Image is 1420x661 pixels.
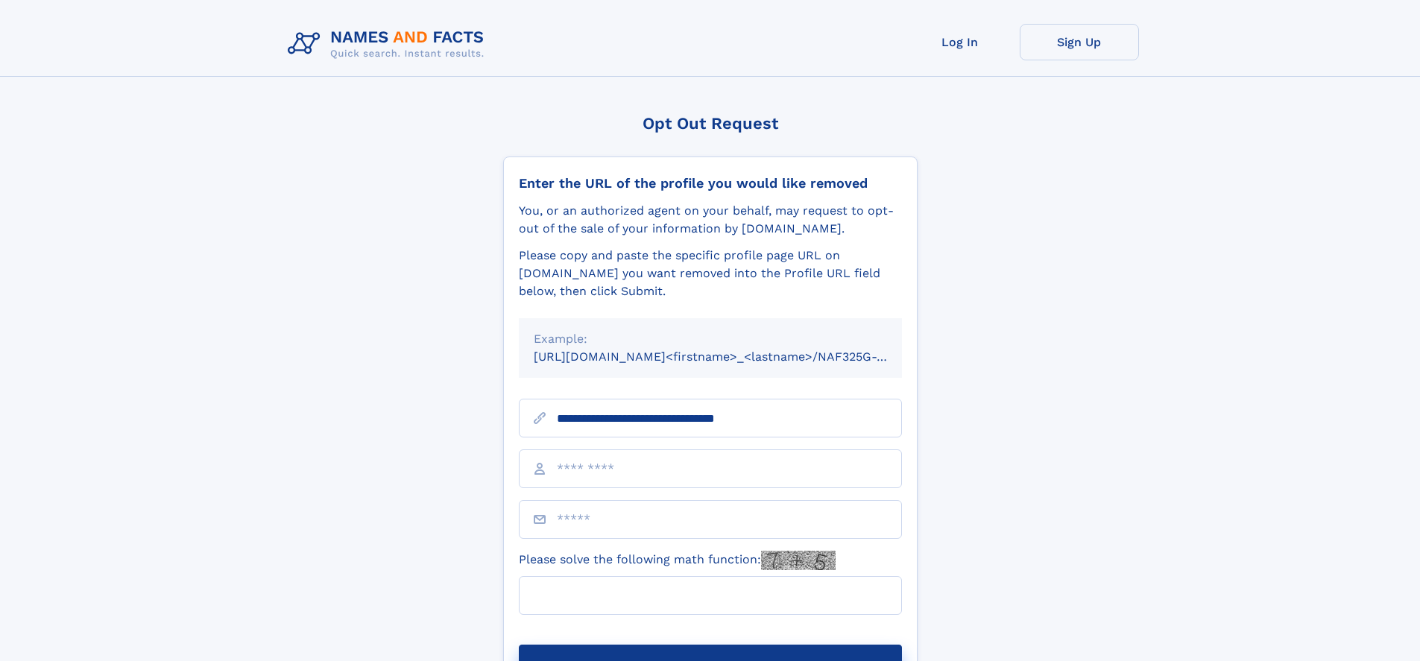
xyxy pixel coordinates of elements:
label: Please solve the following math function: [519,551,836,570]
div: Please copy and paste the specific profile page URL on [DOMAIN_NAME] you want removed into the Pr... [519,247,902,300]
div: Example: [534,330,887,348]
img: Logo Names and Facts [282,24,496,64]
div: Enter the URL of the profile you would like removed [519,175,902,192]
a: Log In [900,24,1020,60]
div: You, or an authorized agent on your behalf, may request to opt-out of the sale of your informatio... [519,202,902,238]
a: Sign Up [1020,24,1139,60]
small: [URL][DOMAIN_NAME]<firstname>_<lastname>/NAF325G-xxxxxxxx [534,350,930,364]
div: Opt Out Request [503,114,918,133]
